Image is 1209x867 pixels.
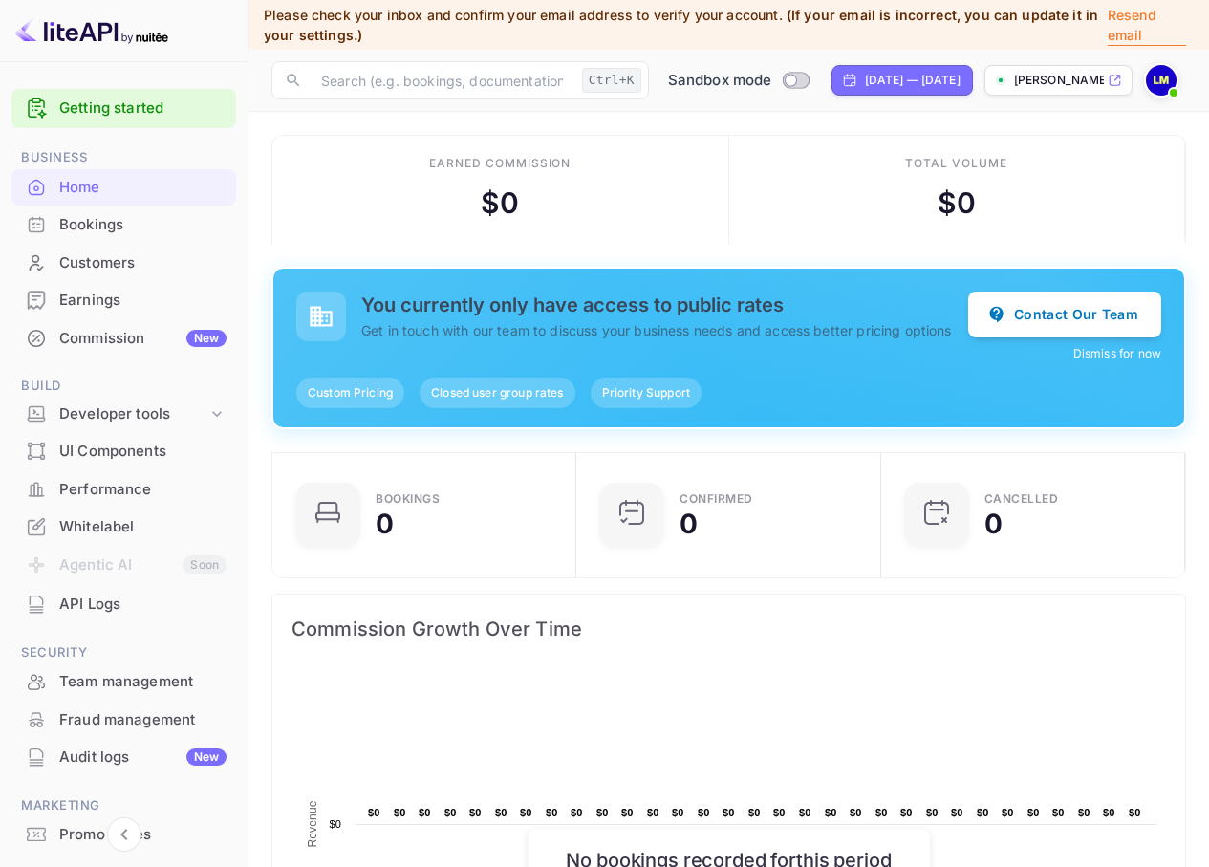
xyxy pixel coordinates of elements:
[11,509,236,546] div: Whitelabel
[1073,345,1161,362] button: Dismiss for now
[1108,5,1186,46] p: Resend email
[748,807,761,818] text: $0
[11,320,236,356] a: CommissionNew
[59,328,227,350] div: Commission
[11,245,236,282] div: Customers
[773,807,786,818] text: $0
[647,807,659,818] text: $0
[11,206,236,244] div: Bookings
[11,509,236,544] a: Whitelabel
[11,816,236,854] div: Promo codes
[11,169,236,206] div: Home
[1027,807,1040,818] text: $0
[582,68,641,93] div: Ctrl+K
[11,663,236,701] div: Team management
[11,471,236,507] a: Performance
[495,807,507,818] text: $0
[376,493,440,505] div: Bookings
[11,282,236,319] div: Earnings
[59,671,227,693] div: Team management
[621,807,634,818] text: $0
[11,376,236,397] span: Build
[394,807,406,818] text: $0
[698,807,710,818] text: $0
[296,384,404,401] span: Custom Pricing
[865,72,961,89] div: [DATE] — [DATE]
[1014,72,1104,89] p: [PERSON_NAME]-txvu6.nui...
[1002,807,1014,818] text: $0
[571,807,583,818] text: $0
[11,739,236,776] div: Audit logsNew
[186,330,227,347] div: New
[11,816,236,852] a: Promo codes
[15,15,168,46] img: LiteAPI logo
[59,403,207,425] div: Developer tools
[11,739,236,774] a: Audit logsNew
[107,817,141,852] button: Collapse navigation
[11,586,236,621] a: API Logs
[660,70,816,92] div: Switch to Production mode
[11,702,236,739] div: Fraud management
[11,433,236,470] div: UI Components
[11,795,236,816] span: Marketing
[11,169,236,205] a: Home
[11,320,236,358] div: CommissionNew
[11,663,236,699] a: Team management
[799,807,811,818] text: $0
[59,177,227,199] div: Home
[419,807,431,818] text: $0
[825,807,837,818] text: $0
[11,398,236,431] div: Developer tools
[11,586,236,623] div: API Logs
[361,320,968,340] p: Get in touch with our team to discuss your business needs and access better pricing options
[850,807,862,818] text: $0
[481,182,519,225] div: $ 0
[938,182,976,225] div: $ 0
[59,479,227,501] div: Performance
[186,748,227,766] div: New
[361,293,968,316] h5: You currently only have access to public rates
[469,807,482,818] text: $0
[306,800,319,847] text: Revenue
[591,384,702,401] span: Priority Support
[59,214,227,236] div: Bookings
[59,252,227,274] div: Customers
[11,89,236,128] div: Getting started
[11,147,236,168] span: Business
[11,642,236,663] span: Security
[11,206,236,242] a: Bookings
[11,282,236,317] a: Earnings
[984,510,1003,537] div: 0
[1103,807,1115,818] text: $0
[376,510,394,537] div: 0
[875,807,888,818] text: $0
[1129,807,1141,818] text: $0
[900,807,913,818] text: $0
[11,245,236,280] a: Customers
[984,493,1059,505] div: CANCELLED
[59,290,227,312] div: Earnings
[59,516,227,538] div: Whitelabel
[59,709,227,731] div: Fraud management
[59,98,227,119] a: Getting started
[977,807,989,818] text: $0
[59,824,227,846] div: Promo codes
[11,702,236,737] a: Fraud management
[672,807,684,818] text: $0
[723,807,735,818] text: $0
[291,614,1166,644] span: Commission Growth Over Time
[1146,65,1177,96] img: Linda Miller
[59,747,227,769] div: Audit logs
[596,807,609,818] text: $0
[59,441,227,463] div: UI Components
[59,594,227,616] div: API Logs
[668,70,772,92] span: Sandbox mode
[11,471,236,509] div: Performance
[329,818,341,830] text: $0
[905,155,1007,172] div: Total volume
[680,510,698,537] div: 0
[968,292,1161,337] button: Contact Our Team
[520,807,532,818] text: $0
[310,61,574,99] input: Search (e.g. bookings, documentation)
[420,384,574,401] span: Closed user group rates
